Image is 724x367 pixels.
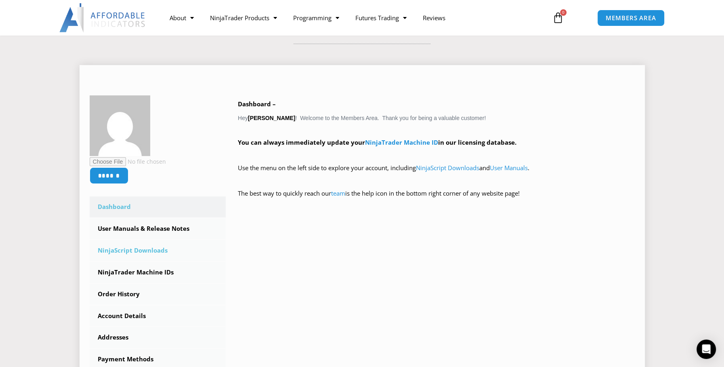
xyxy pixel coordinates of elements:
[490,164,528,172] a: User Manuals
[59,3,146,32] img: LogoAI | Affordable Indicators – NinjaTrader
[90,240,226,261] a: NinjaScript Downloads
[540,6,576,30] a: 0
[90,196,226,217] a: Dashboard
[365,138,438,146] a: NinjaTrader Machine ID
[90,306,226,327] a: Account Details
[202,8,285,27] a: NinjaTrader Products
[162,8,543,27] nav: Menu
[90,284,226,305] a: Order History
[248,115,295,121] strong: [PERSON_NAME]
[331,189,345,197] a: team
[597,10,665,26] a: MEMBERS AREA
[90,218,226,239] a: User Manuals & Release Notes
[90,262,226,283] a: NinjaTrader Machine IDs
[238,188,635,211] p: The best way to quickly reach our is the help icon in the bottom right corner of any website page!
[285,8,347,27] a: Programming
[697,340,716,359] div: Open Intercom Messenger
[416,164,479,172] a: NinjaScript Downloads
[162,8,202,27] a: About
[606,15,656,21] span: MEMBERS AREA
[238,138,516,146] strong: You can always immediately update your in our licensing database.
[238,100,276,108] b: Dashboard –
[90,95,150,156] img: 433ec302d85ea2aaa5ece67be96ab7b86070ad97685fef8b7d583f619f1909b2
[347,8,414,27] a: Futures Trading
[90,327,226,348] a: Addresses
[238,162,635,185] p: Use the menu on the left side to explore your account, including and .
[238,99,635,211] div: Hey ! Welcome to the Members Area. Thank you for being a valuable customer!
[560,9,567,16] span: 0
[414,8,453,27] a: Reviews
